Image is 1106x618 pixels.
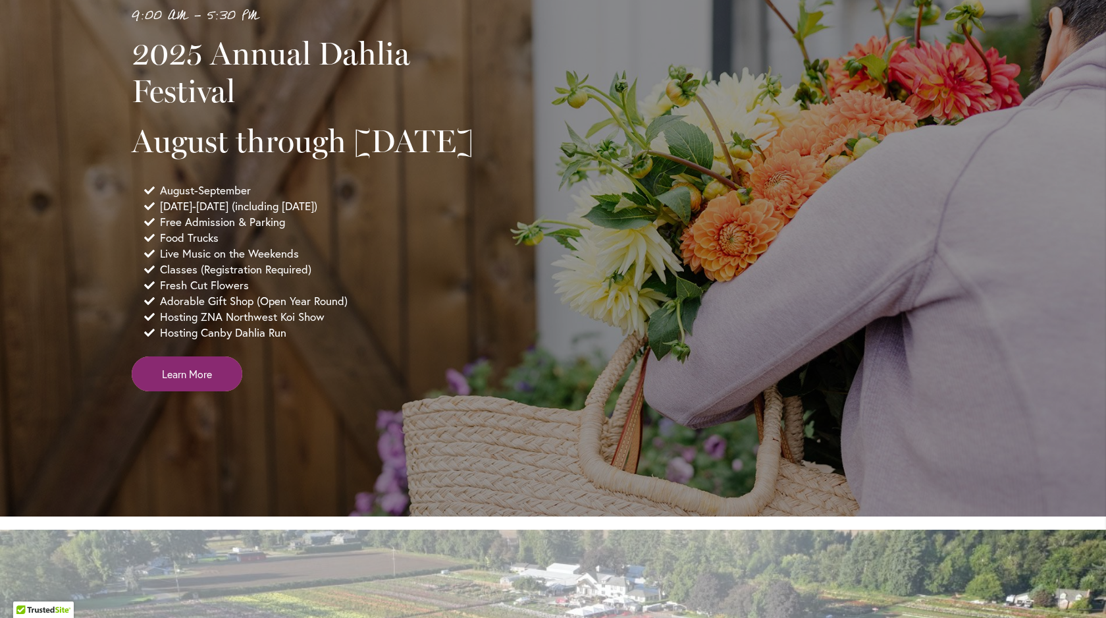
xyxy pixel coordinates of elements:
span: Adorable Gift Shop (Open Year Round) [160,293,348,309]
span: [DATE]-[DATE] (including [DATE]) [160,198,317,214]
h2: 2025 Annual Dahlia Festival [132,35,494,109]
span: Hosting Canby Dahlia Run [160,325,286,341]
span: Food Trucks [160,230,219,246]
span: Learn More [162,366,212,381]
span: Hosting ZNA Northwest Koi Show [160,309,325,325]
span: Free Admission & Parking [160,214,285,230]
a: Learn More [132,356,242,391]
span: Classes (Registration Required) [160,262,311,277]
span: Live Music on the Weekends [160,246,299,262]
p: 9:00 AM - 5:30 PM [132,5,494,27]
h2: August through [DATE] [132,123,494,159]
span: August-September [160,183,251,198]
span: Fresh Cut Flowers [160,277,249,293]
